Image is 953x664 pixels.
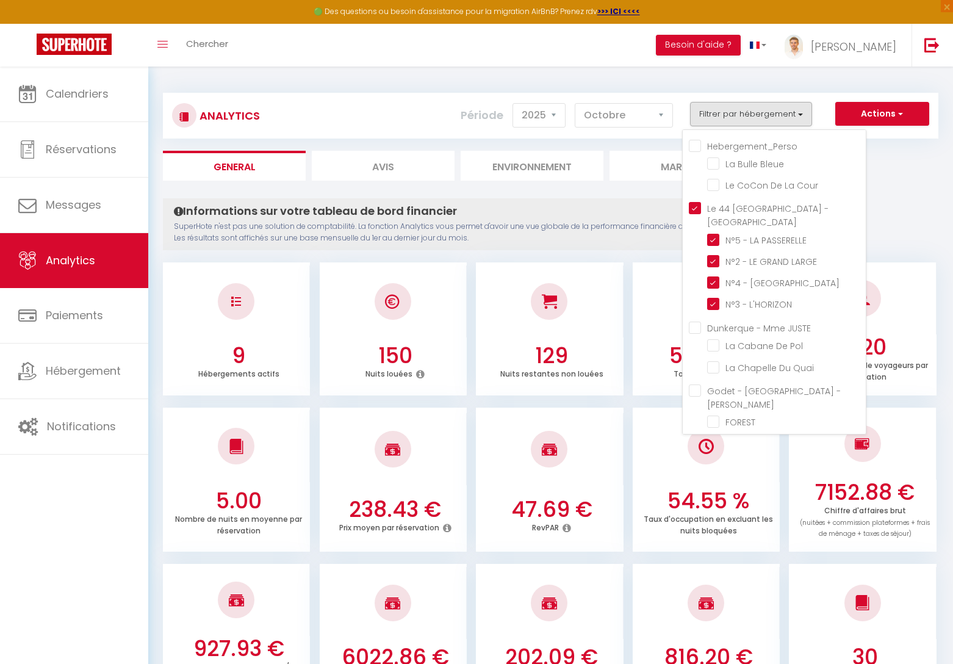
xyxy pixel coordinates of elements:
[597,6,640,16] a: >>> ICI <<<<
[725,234,807,247] span: N°5 - LA PASSERELLE
[47,419,116,434] span: Notifications
[699,439,714,454] img: NO IMAGE
[640,488,777,514] h3: 54.55 %
[800,518,930,539] span: (nuitées + commission plateformes + frais de ménage + taxes de séjour)
[701,202,866,229] label: Le 44 [GEOGRAPHIC_DATA] - [GEOGRAPHIC_DATA]
[37,34,112,55] img: Super Booking
[690,102,812,126] button: Filtrer par hébergement
[500,366,603,379] p: Nuits restantes non louées
[177,24,237,67] a: Chercher
[46,86,109,101] span: Calendriers
[725,362,814,374] span: La Chapelle Du Quai
[365,366,412,379] p: Nuits louées
[924,37,940,52] img: logout
[835,102,929,126] button: Actions
[174,204,743,218] h4: Informations sur votre tableau de bord financier
[483,343,620,369] h3: 129
[196,102,260,129] h3: Analytics
[175,511,302,536] p: Nombre de nuits en moyenne par réservation
[170,488,307,514] h3: 5.00
[186,37,228,50] span: Chercher
[532,520,559,533] p: RevPAR
[674,366,744,379] p: Taux d'occupation
[312,151,455,181] li: Avis
[701,384,866,411] label: Godet - [GEOGRAPHIC_DATA] - [PERSON_NAME]
[170,636,307,662] h3: 927.93 €
[802,358,928,382] p: Nombre moyen de voyageurs par réservation
[461,151,603,181] li: Environnement
[483,497,620,522] h3: 47.69 €
[327,343,464,369] h3: 150
[231,297,241,306] img: NO IMAGE
[46,142,117,157] span: Réservations
[339,520,439,533] p: Prix moyen par réservation
[46,197,101,212] span: Messages
[327,497,464,522] h3: 238.43 €
[163,151,306,181] li: General
[785,35,803,59] img: ...
[461,102,503,129] label: Période
[811,39,896,54] span: [PERSON_NAME]
[656,35,741,56] button: Besoin d'aide ?
[725,416,755,428] span: FOREST
[174,221,743,244] p: SuperHote n'est pas une solution de comptabilité. La fonction Analytics vous permet d'avoir une v...
[640,343,777,369] h3: 53.76 %
[800,503,930,539] p: Chiffre d'affaires brut
[796,480,933,505] h3: 7152.88 €
[198,366,279,379] p: Hébergements actifs
[725,277,840,289] span: N°4 - [GEOGRAPHIC_DATA]
[644,511,773,536] p: Taux d'occupation en excluant les nuits bloquées
[855,436,870,451] img: NO IMAGE
[170,343,307,369] h3: 9
[46,363,121,378] span: Hébergement
[46,308,103,323] span: Paiements
[46,253,95,268] span: Analytics
[725,256,817,268] span: N°2 - LE GRAND LARGE
[775,24,912,67] a: ... [PERSON_NAME]
[610,151,752,181] li: Marché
